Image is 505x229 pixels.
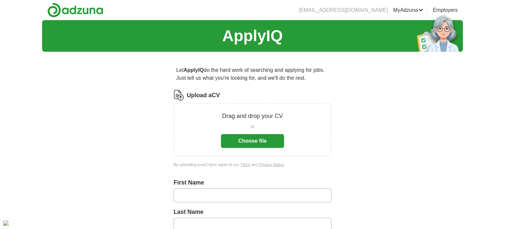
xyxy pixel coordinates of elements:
[3,220,9,226] img: Cookie%20settings
[299,6,388,14] li: [EMAIL_ADDRESS][DOMAIN_NAME]
[187,91,220,100] label: Upload a CV
[393,6,423,14] a: MyAdzuna
[433,6,458,14] a: Employers
[174,178,331,187] label: First Name
[47,3,103,17] img: Adzuna logo
[222,112,283,121] p: Drag and drop your CV
[174,90,184,100] img: CV Icon
[251,123,254,130] span: or
[221,134,284,148] button: Choose file
[222,24,283,48] h1: ApplyIQ
[183,67,204,73] strong: ApplyIQ
[240,162,250,167] a: T&Cs
[174,162,331,168] div: By uploading your CV you agree to our and .
[259,162,284,167] a: Privacy Notice
[174,64,331,85] p: Let do the hard work of searching and applying for jobs. Just tell us what you're looking for, an...
[174,208,331,216] label: Last Name
[3,220,9,226] div: Cookie consent button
